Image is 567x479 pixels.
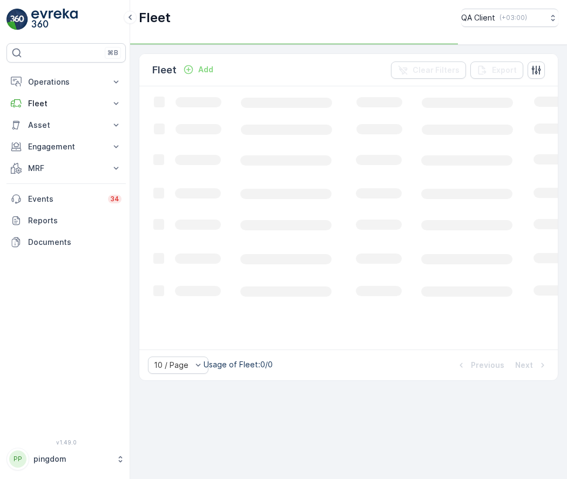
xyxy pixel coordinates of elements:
[6,231,126,253] a: Documents
[391,61,466,79] button: Clear Filters
[28,98,104,109] p: Fleet
[6,210,126,231] a: Reports
[514,359,549,372] button: Next
[6,9,28,30] img: logo
[6,93,126,114] button: Fleet
[107,49,118,57] p: ⌘B
[455,359,505,372] button: Previous
[6,71,126,93] button: Operations
[6,439,126,446] span: v 1.49.0
[515,360,533,371] p: Next
[28,120,104,131] p: Asset
[33,454,111,464] p: pingdom
[31,9,78,30] img: logo_light-DOdMpM7g.png
[179,63,218,76] button: Add
[28,163,104,174] p: MRF
[461,12,495,23] p: QA Client
[152,63,177,78] p: Fleet
[28,237,122,248] p: Documents
[492,65,517,76] p: Export
[6,158,126,179] button: MRF
[28,77,104,87] p: Operations
[28,215,122,226] p: Reports
[413,65,460,76] p: Clear Filters
[204,359,273,370] p: Usage of Fleet : 0/0
[28,141,104,152] p: Engagement
[139,9,171,26] p: Fleet
[470,61,523,79] button: Export
[461,9,558,27] button: QA Client(+03:00)
[6,448,126,470] button: PPpingdom
[500,13,527,22] p: ( +03:00 )
[6,188,126,210] a: Events34
[471,360,504,371] p: Previous
[9,450,26,468] div: PP
[28,194,102,204] p: Events
[6,136,126,158] button: Engagement
[6,114,126,136] button: Asset
[198,64,213,75] p: Add
[110,195,119,203] p: 34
